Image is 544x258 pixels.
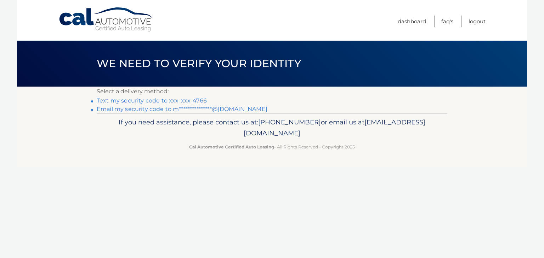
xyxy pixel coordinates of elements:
[101,143,443,151] p: - All Rights Reserved - Copyright 2025
[97,57,301,70] span: We need to verify your identity
[97,87,447,96] p: Select a delivery method:
[258,118,321,126] span: [PHONE_NUMBER]
[101,117,443,139] p: If you need assistance, please contact us at: or email us at
[398,16,426,27] a: Dashboard
[58,7,154,32] a: Cal Automotive
[97,97,207,104] a: Text my security code to xxx-xxx-4766
[189,144,274,149] strong: Cal Automotive Certified Auto Leasing
[441,16,453,27] a: FAQ's
[469,16,486,27] a: Logout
